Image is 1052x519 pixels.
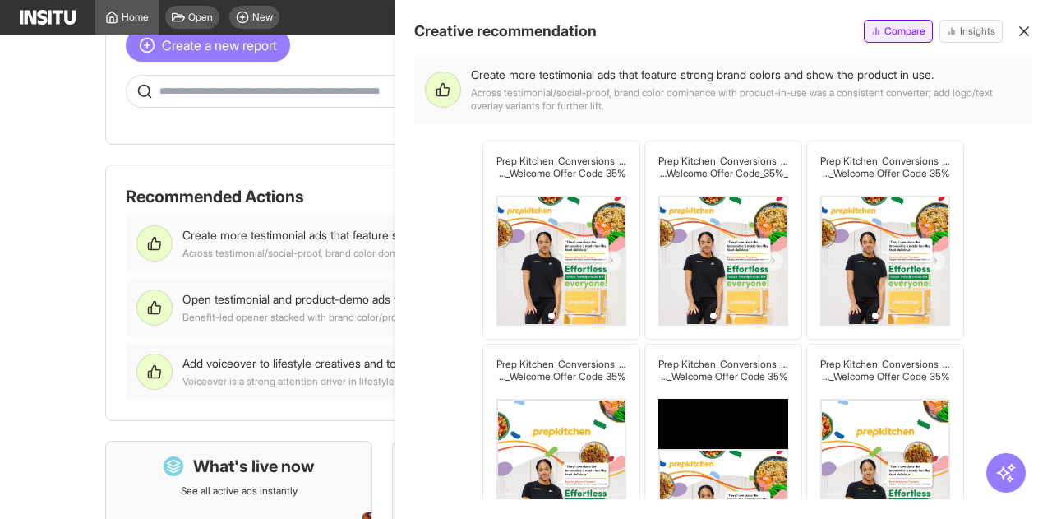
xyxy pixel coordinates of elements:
[820,358,950,382] div: Prep Kitchen_Conversions_High-end Exercise_KJT Effortless 1_Brand Copy_Welcome Offer Code 35%
[658,155,788,167] h2: Prep Kitchen_Conversions_Lapsed Customer Retargeting
[960,25,995,38] span: Insights
[658,155,788,179] div: Prep Kitchen_Conversions_Lapsed Customer Retargeting_KJT Effortless 1_Brand Copy_Welcome Offer Co...
[414,20,597,43] h3: Creative recommendation
[658,167,788,179] h2: _KJT Effortless 1_Brand Copy_Welcome Offer Code_35%
[658,358,788,370] h2: Prep Kitchen_Conversions_Busy Professionals_KJT
[820,358,950,370] h2: Prep Kitchen_Conversions_High-end Exercise_KJT
[496,358,626,382] div: Prep Kitchen_Conversions_AdvantageShopping_KJT Effortless 1_Brand Copy_Welcome Offer Code 35%
[884,25,925,38] span: Compare
[820,370,950,382] h2: Effortless 1_Brand Copy_Welcome Offer Code 35%
[471,67,934,83] div: Create more testimonial ads that feature strong brand colors and show the product in use.
[820,155,950,179] div: Prep Kitchen_Conversions_High-end Exercise_KJT Effortless 1_Brand Copy_Welcome Offer Code 35%
[496,358,626,370] h2: Prep Kitchen_Conversions_AdvantageShopping_KJT
[496,370,626,382] h2: Effortless 1_Brand Copy_Welcome Offer Code 35%
[471,86,1022,113] div: Across testimonial/social-proof, brand color dominance with product-in-use was a consistent conve...
[864,20,933,43] button: Compare
[939,20,1003,43] button: Insights
[820,155,950,167] h2: Prep Kitchen_Conversions_High-end Exercise_KJT
[496,167,626,179] h2: Effortless 1_Brand Copy_Welcome Offer Code 35%
[820,167,950,179] h2: Effortless 1_Brand Copy_Welcome Offer Code 35%
[658,370,788,382] h2: Effortless 1_Brand Copy_Welcome Offer Code 35%
[496,155,626,167] h2: Prep Kitchen_Conversions_AdvantageShopping_KJT
[496,155,626,179] div: Prep Kitchen_Conversions_AdvantageShopping_KJT Effortless 1_Brand Copy_Welcome Offer Code 35%
[658,358,788,382] div: Prep Kitchen_Conversions_Busy Professionals_KJT Effortless 1_Brand Copy_Welcome Offer Code 35%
